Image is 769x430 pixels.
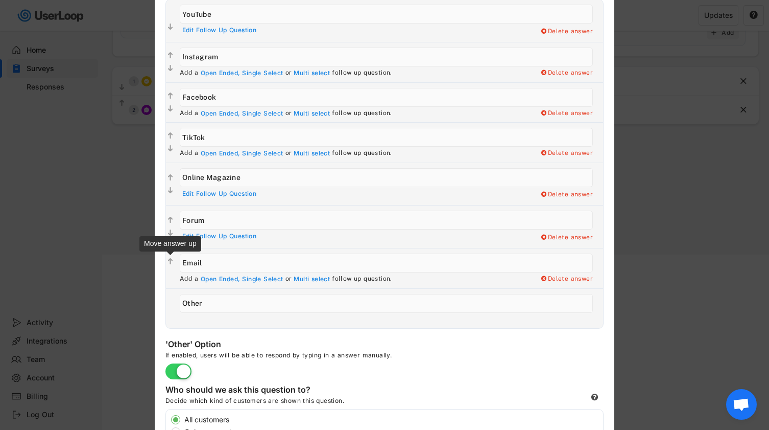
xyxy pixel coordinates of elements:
div: Multi select [294,275,330,283]
div: Add a [180,275,198,283]
div: Who should we ask this question to? [165,384,370,397]
button:  [166,91,175,101]
button:  [166,51,175,61]
input: Email [180,254,593,273]
div: or [285,275,292,283]
div: Edit Follow Up Question [182,190,256,198]
text:  [168,51,173,60]
div: Multi select [294,69,330,77]
div: Open Ended, [201,69,240,77]
input: Facebook [180,88,593,107]
div: Decide which kind of customers are shown this question. [165,397,421,409]
div: follow up question. [332,275,392,283]
button:  [166,215,175,225]
div: or [285,149,292,157]
div: Add a [180,149,198,157]
div: Single Select [242,69,283,77]
div: Add a [180,69,198,77]
button:  [166,173,175,183]
button:  [166,228,175,238]
button:  [166,22,175,32]
text:  [168,132,173,141]
button:  [166,186,175,196]
text:  [168,22,173,31]
div: 'Other' Option [165,339,370,351]
div: If enabled, users will be able to respond by typing in a answer manually. [165,351,472,364]
div: Delete answer [540,191,593,199]
div: Edit Follow Up Question [182,232,256,240]
button:  [166,257,175,267]
button:  [166,63,175,74]
div: Delete answer [540,69,593,77]
div: Open Ended, [201,275,240,283]
text:  [168,92,173,100]
div: Delete answer [540,275,593,283]
div: Multi select [294,109,330,118]
input: Forum [180,211,593,230]
div: Open chat [726,389,757,420]
div: follow up question. [332,69,392,77]
div: or [285,69,292,77]
button:  [166,131,175,141]
text:  [168,229,173,237]
text:  [168,64,173,73]
div: Single Select [242,275,283,283]
div: Single Select [242,109,283,118]
text:  [168,145,173,153]
input: Other [180,294,593,313]
div: follow up question. [332,109,392,118]
div: Delete answer [540,149,593,157]
button:  [166,104,175,114]
input: TikTok [180,128,593,147]
div: Open Ended, [201,149,240,157]
div: or [285,109,292,118]
label: All customers [181,416,603,423]
text:  [168,257,173,266]
div: Add a [180,109,198,118]
div: Delete answer [540,28,593,36]
div: Edit Follow Up Question [182,26,256,34]
div: follow up question. [332,149,392,157]
input: Instagram [180,48,593,66]
button:  [166,144,175,154]
div: Open Ended, [201,109,240,118]
div: Single Select [242,149,283,157]
text:  [168,186,173,195]
text:  [168,104,173,113]
input: Online Magazine [180,168,593,187]
input: YouTube [180,5,593,24]
div: Multi select [294,149,330,157]
text:  [168,216,173,224]
text:  [168,173,173,182]
div: Delete answer [540,234,593,242]
div: Delete answer [540,109,593,118]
